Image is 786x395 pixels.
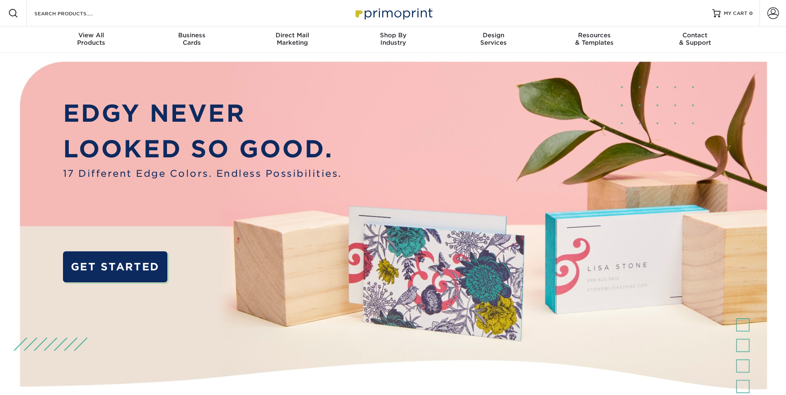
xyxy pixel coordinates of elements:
[242,31,343,39] span: Direct Mail
[34,8,114,18] input: SEARCH PRODUCTS.....
[41,31,142,39] span: View All
[63,166,342,181] span: 17 Different Edge Colors. Endless Possibilities.
[645,26,745,53] a: Contact& Support
[443,26,544,53] a: DesignServices
[41,26,142,53] a: View AllProducts
[63,131,342,166] p: LOOKED SO GOOD.
[63,96,342,131] p: EDGY NEVER
[544,26,645,53] a: Resources& Templates
[242,31,343,46] div: Marketing
[343,31,443,46] div: Industry
[645,31,745,39] span: Contact
[352,4,435,22] img: Primoprint
[544,31,645,46] div: & Templates
[141,26,242,53] a: BusinessCards
[343,31,443,39] span: Shop By
[443,31,544,46] div: Services
[41,31,142,46] div: Products
[724,10,747,17] span: MY CART
[141,31,242,39] span: Business
[141,31,242,46] div: Cards
[63,251,167,282] a: GET STARTED
[645,31,745,46] div: & Support
[749,10,753,16] span: 0
[544,31,645,39] span: Resources
[443,31,544,39] span: Design
[242,26,343,53] a: Direct MailMarketing
[343,26,443,53] a: Shop ByIndustry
